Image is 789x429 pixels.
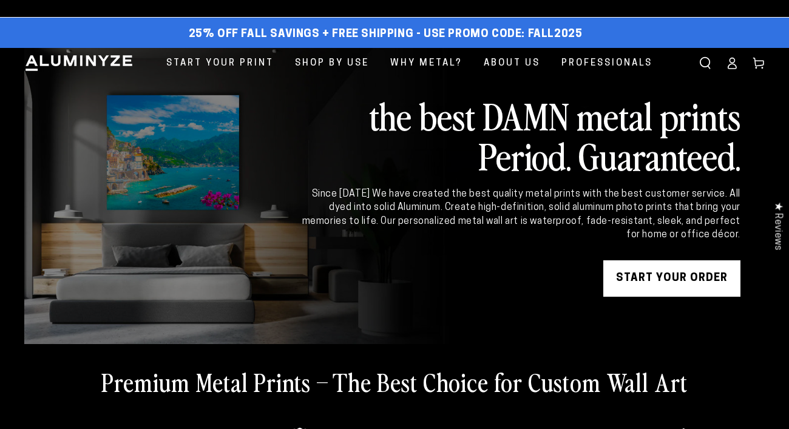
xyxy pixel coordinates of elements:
div: Since [DATE] We have created the best quality metal prints with the best customer service. All dy... [300,187,740,242]
summary: Search our site [692,50,719,76]
h2: Premium Metal Prints – The Best Choice for Custom Wall Art [101,366,688,397]
a: START YOUR Order [603,260,740,297]
span: Start Your Print [166,55,274,72]
a: Start Your Print [157,48,283,79]
img: Aluminyze [24,54,134,72]
div: Click to open Judge.me floating reviews tab [766,192,789,260]
span: 25% off FALL Savings + Free Shipping - Use Promo Code: FALL2025 [189,28,583,41]
span: Professionals [561,55,652,72]
a: Why Metal? [381,48,472,79]
span: Why Metal? [390,55,462,72]
span: Shop By Use [295,55,369,72]
a: Professionals [552,48,662,79]
a: About Us [475,48,549,79]
h2: the best DAMN metal prints Period. Guaranteed. [300,95,740,175]
span: About Us [484,55,540,72]
a: Shop By Use [286,48,378,79]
